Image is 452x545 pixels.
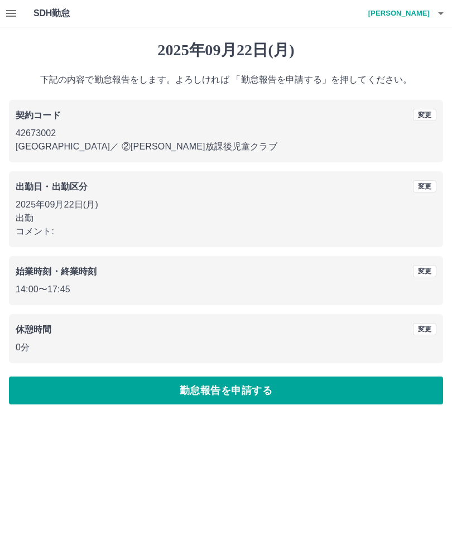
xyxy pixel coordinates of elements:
[9,41,443,60] h1: 2025年09月22日(月)
[16,267,97,276] b: 始業時刻・終業時刻
[16,198,436,211] p: 2025年09月22日(月)
[9,377,443,404] button: 勤怠報告を申請する
[16,225,436,238] p: コメント:
[16,211,436,225] p: 出勤
[16,110,61,120] b: 契約コード
[413,180,436,192] button: 変更
[9,73,443,86] p: 下記の内容で勤怠報告をします。よろしければ 「勤怠報告を申請する」を押してください。
[16,127,436,140] p: 42673002
[16,325,52,334] b: 休憩時間
[16,341,436,354] p: 0分
[16,140,436,153] p: [GEOGRAPHIC_DATA] ／ ②[PERSON_NAME]放課後児童クラブ
[413,109,436,121] button: 変更
[16,283,436,296] p: 14:00 〜 17:45
[16,182,88,191] b: 出勤日・出勤区分
[413,323,436,335] button: 変更
[413,265,436,277] button: 変更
